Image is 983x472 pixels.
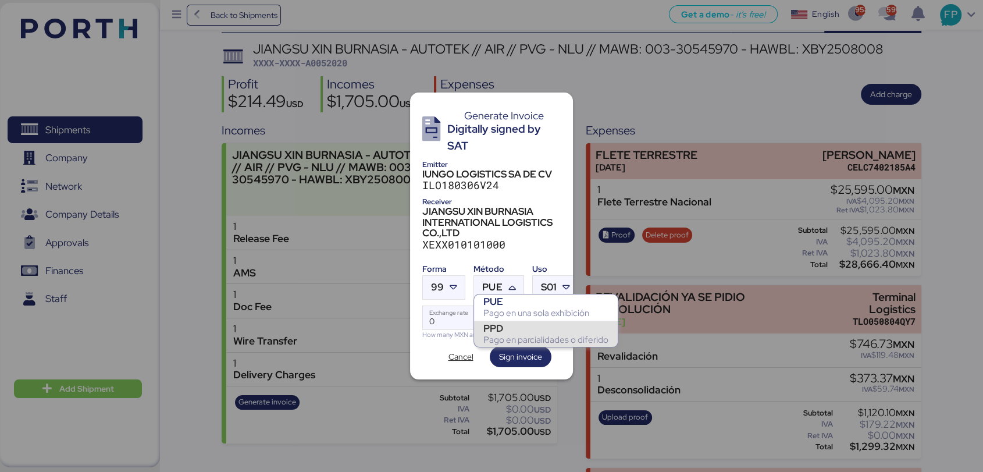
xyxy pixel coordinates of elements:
div: Pago en una sola exhibición [483,307,608,319]
div: Emitter [422,158,561,171]
div: Generate Invoice [447,111,561,121]
button: Cancel [432,346,490,367]
div: Digitally signed by SAT [447,121,561,154]
div: Uso [532,263,578,275]
div: ILO180306V24 [422,179,561,191]
div: XEXX010101000 [422,239,561,251]
div: PPD [483,322,608,334]
input: Exchange rate [423,306,578,329]
div: Forma [422,263,465,275]
span: PUE [482,282,502,292]
span: S01 [541,282,557,292]
button: Sign invoice [490,346,551,367]
div: IUNGO LOGISTICS SA DE CV [422,169,561,179]
span: Cancel [448,350,473,364]
div: Método [473,263,523,275]
div: JIANGSU XIN BURNASIA INTERNATIONAL LOGISTICS CO.,LTD [422,206,561,238]
div: Receiver [422,196,561,208]
span: 99 [431,282,444,292]
div: How many MXN are 1 USD [422,330,578,340]
div: Pago en parcialidades o diferido [483,334,608,346]
div: PUE [483,296,608,307]
span: Sign invoice [499,350,542,364]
